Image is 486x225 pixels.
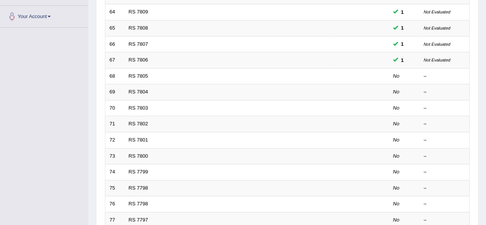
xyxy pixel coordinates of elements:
a: RS 7797 [129,217,148,223]
a: RS 7806 [129,57,148,63]
em: No [393,89,400,95]
td: 68 [105,68,124,84]
em: No [393,137,400,143]
a: RS 7798 [129,185,148,191]
a: Your Account [0,6,88,25]
td: 69 [105,84,124,100]
td: 71 [105,116,124,132]
em: No [393,121,400,127]
a: RS 7800 [129,153,148,159]
small: Not Evaluated [424,10,450,14]
div: – [424,153,465,160]
td: 74 [105,164,124,180]
td: 72 [105,132,124,148]
a: RS 7803 [129,105,148,111]
a: RS 7799 [129,169,148,175]
em: No [393,105,400,111]
small: Not Evaluated [424,58,450,62]
div: – [424,168,465,176]
small: Not Evaluated [424,42,450,47]
em: No [393,217,400,223]
td: 64 [105,4,124,20]
span: You can still take this question [398,24,407,32]
em: No [393,201,400,207]
a: RS 7805 [129,73,148,79]
a: RS 7809 [129,9,148,15]
em: No [393,169,400,175]
a: RS 7798 [129,201,148,207]
em: No [393,185,400,191]
td: 65 [105,20,124,37]
span: You can still take this question [398,56,407,64]
div: – [424,137,465,144]
td: 66 [105,36,124,52]
td: 73 [105,148,124,164]
div: – [424,105,465,112]
span: You can still take this question [398,40,407,48]
a: RS 7808 [129,25,148,31]
td: 76 [105,196,124,212]
td: 67 [105,52,124,68]
div: – [424,185,465,192]
div: – [424,73,465,80]
em: No [393,73,400,79]
div: – [424,200,465,208]
a: RS 7804 [129,89,148,95]
td: 70 [105,100,124,116]
div: – [424,120,465,128]
span: You can still take this question [398,8,407,16]
div: – [424,217,465,224]
a: RS 7802 [129,121,148,127]
a: RS 7801 [129,137,148,143]
small: Not Evaluated [424,26,450,30]
td: 75 [105,180,124,196]
div: – [424,88,465,96]
a: RS 7807 [129,41,148,47]
em: No [393,153,400,159]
